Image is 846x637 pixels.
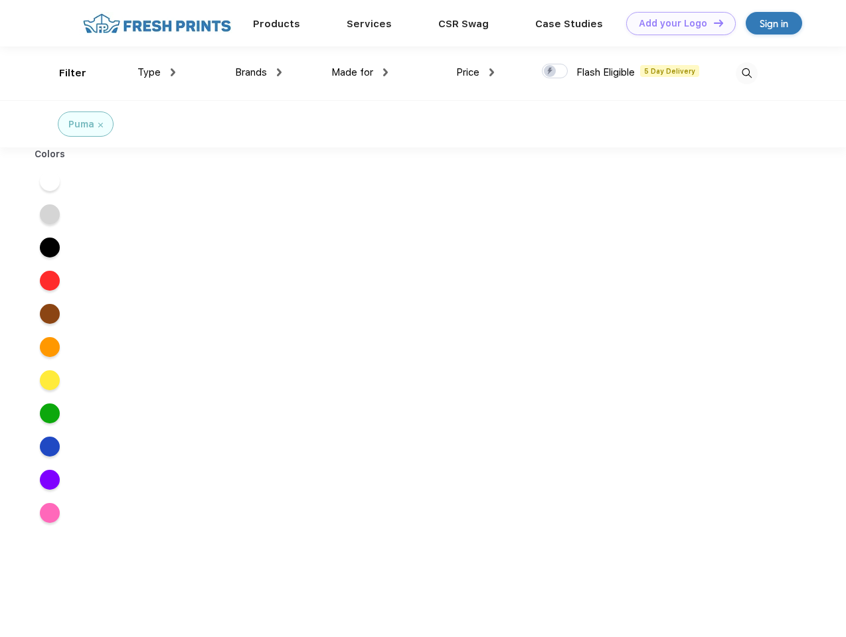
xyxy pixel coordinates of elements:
[137,66,161,78] span: Type
[171,68,175,76] img: dropdown.png
[25,147,76,161] div: Colors
[576,66,635,78] span: Flash Eligible
[456,66,479,78] span: Price
[383,68,388,76] img: dropdown.png
[79,12,235,35] img: fo%20logo%202.webp
[253,18,300,30] a: Products
[331,66,373,78] span: Made for
[68,117,94,131] div: Puma
[277,68,282,76] img: dropdown.png
[714,19,723,27] img: DT
[235,66,267,78] span: Brands
[746,12,802,35] a: Sign in
[639,18,707,29] div: Add your Logo
[489,68,494,76] img: dropdown.png
[438,18,489,30] a: CSR Swag
[98,123,103,127] img: filter_cancel.svg
[760,16,788,31] div: Sign in
[736,62,758,84] img: desktop_search.svg
[640,65,699,77] span: 5 Day Delivery
[59,66,86,81] div: Filter
[347,18,392,30] a: Services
